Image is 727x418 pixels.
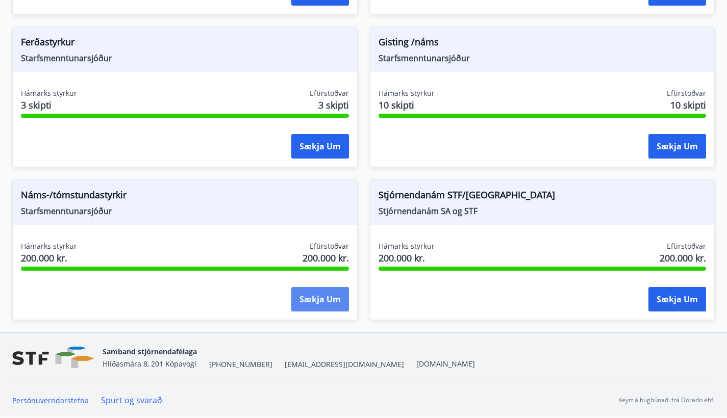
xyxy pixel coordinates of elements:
[667,241,706,251] span: Eftirstöðvar
[310,241,349,251] span: Eftirstöðvar
[379,188,707,205] span: Stjórnendanám STF/[GEOGRAPHIC_DATA]
[291,134,349,159] button: Sækja um
[660,251,706,265] span: 200.000 kr.
[21,98,77,112] span: 3 skipti
[21,205,349,217] span: Starfsmenntunarsjóður
[416,359,475,369] a: [DOMAIN_NAME]
[648,134,706,159] button: Sækja um
[21,53,349,64] span: Starfsmenntunarsjóður
[318,98,349,112] span: 3 skipti
[21,88,77,98] span: Hámarks styrkur
[667,88,706,98] span: Eftirstöðvar
[285,359,404,370] span: [EMAIL_ADDRESS][DOMAIN_NAME]
[310,88,349,98] span: Eftirstöðvar
[291,287,349,311] button: Sækja um
[618,396,715,405] p: Keyrt á hugbúnaði frá Dorado ehf.
[21,251,77,265] span: 200.000 kr.
[670,98,706,112] span: 10 skipti
[12,396,89,405] a: Persónuverndarstefna
[379,53,707,64] span: Starfsmenntunarsjóður
[379,251,435,265] span: 200.000 kr.
[379,88,435,98] span: Hámarks styrkur
[103,359,196,369] span: Hlíðasmára 8, 201 Kópavogi
[303,251,349,265] span: 200.000 kr.
[21,188,349,205] span: Náms-/tómstundastyrkir
[209,359,272,370] span: [PHONE_NUMBER]
[21,35,349,53] span: Ferðastyrkur
[21,241,77,251] span: Hámarks styrkur
[648,287,706,311] button: Sækja um
[101,395,162,406] a: Spurt og svarað
[379,98,435,112] span: 10 skipti
[103,347,197,356] span: Samband stjórnendafélaga
[12,347,94,369] img: vjCaq2fThgY3EUYqSgpjEiBg6WP39ov69hlhuPVN.png
[379,241,435,251] span: Hámarks styrkur
[379,205,707,217] span: Stjórnendanám SA og STF
[379,35,707,53] span: Gisting /náms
